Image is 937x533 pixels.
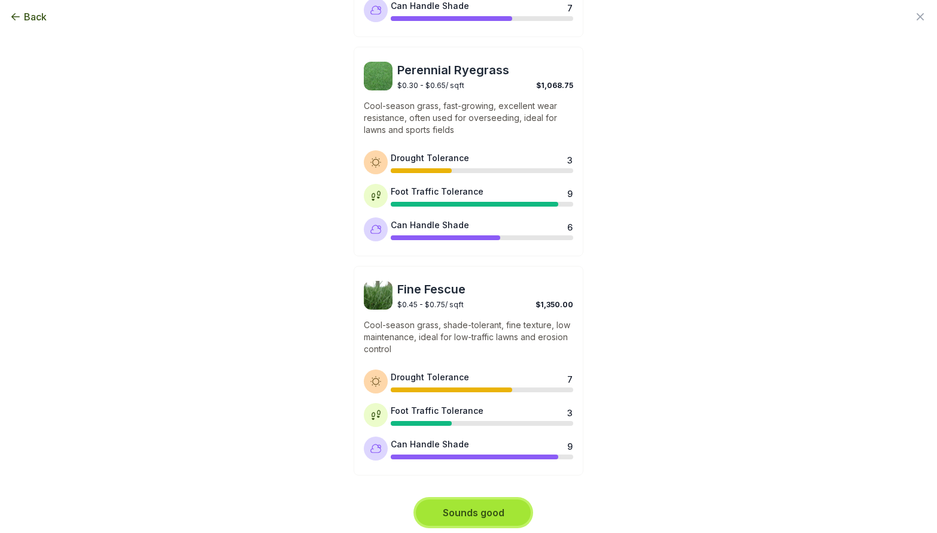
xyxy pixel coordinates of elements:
div: Drought Tolerance [391,152,469,164]
img: Foot traffic tolerance icon [370,190,382,202]
div: 3 [567,154,572,163]
div: Foot Traffic Tolerance [391,404,483,417]
span: $0.30 - $0.65 / sqft [397,81,464,90]
div: 7 [567,373,572,383]
button: Sounds good [416,499,531,526]
span: $1,350.00 [536,300,573,309]
div: Foot Traffic Tolerance [391,185,483,198]
div: Drought Tolerance [391,371,469,383]
span: $0.45 - $0.75 / sqft [397,300,464,309]
span: Back [24,10,47,24]
img: Perennial Ryegrass sod image [364,62,393,90]
span: $1,068.75 [536,81,573,90]
div: 9 [567,440,572,450]
img: Drought tolerance icon [370,375,382,387]
div: 9 [567,187,572,197]
div: 3 [567,407,572,416]
span: Fine Fescue [397,281,573,298]
div: Can Handle Shade [391,219,469,231]
span: Perennial Ryegrass [397,62,573,78]
div: 6 [567,221,572,231]
img: Fine Fescue sod image [364,281,393,310]
img: Foot traffic tolerance icon [370,409,382,421]
img: Shade tolerance icon [370,223,382,235]
img: Drought tolerance icon [370,156,382,168]
p: Cool-season grass, shade-tolerant, fine texture, low maintenance, ideal for low-traffic lawns and... [364,319,573,355]
button: Back [10,10,47,24]
img: Shade tolerance icon [370,443,382,455]
p: Cool-season grass, fast-growing, excellent wear resistance, often used for overseeding, ideal for... [364,100,573,136]
div: Can Handle Shade [391,438,469,450]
